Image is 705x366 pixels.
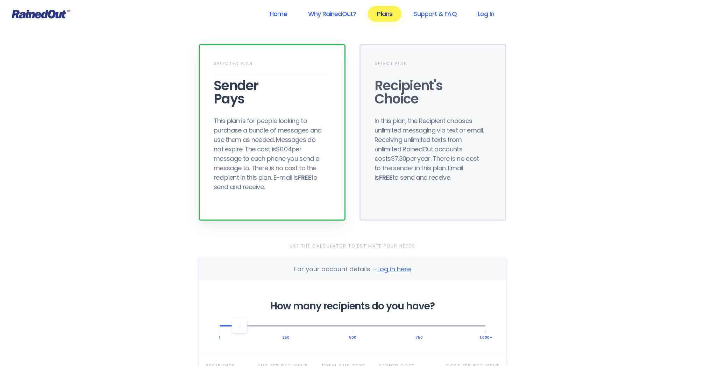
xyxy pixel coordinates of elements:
a: Log In [469,6,503,22]
div: Sender Pays [214,79,330,106]
span: Log in here [377,265,411,273]
a: Home [261,6,296,22]
div: Select PlanRecipient'sChoiceIn this plan, the Recipient chooses unlimited messaging via text or e... [359,44,506,221]
div: How many recipients do you have? [220,302,485,311]
a: Support & FAQ [404,6,465,22]
div: In this plan, the Recipient chooses unlimited messaging via text or email. Receiving unlimited te... [375,116,486,182]
b: FREE [298,173,311,182]
div: Select Plan [375,59,491,74]
div: For your account details — [294,265,411,274]
div: This plan is for people looking to purchase a bundle of messages and use them as needed. Messages... [214,116,326,192]
a: Plans [368,6,401,22]
a: Why RainedOut? [299,6,365,22]
div: Selected Plan [214,59,330,74]
b: FREE [379,173,392,182]
div: Use the Calculator to Estimate Your Needs [199,242,506,251]
div: Selected PlanSenderPaysThis plan is for people looking to purchase a bundle of messages and use t... [199,44,346,221]
div: Recipient's Choice [375,79,491,106]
